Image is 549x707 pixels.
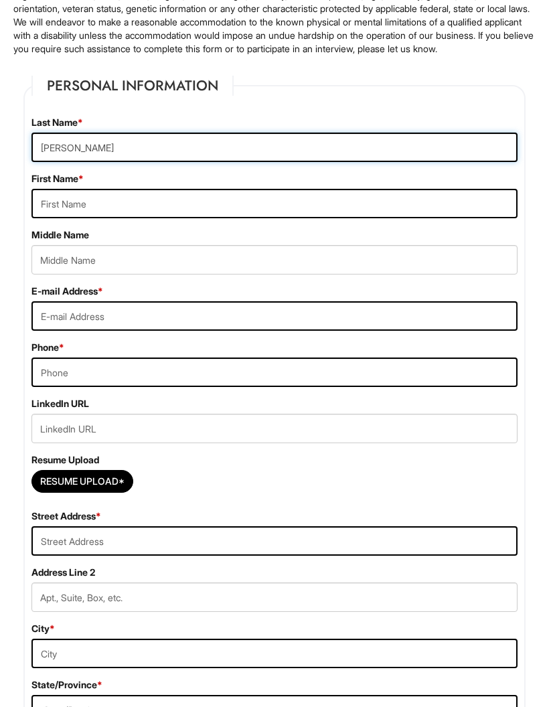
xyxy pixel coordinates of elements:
input: Apt., Suite, Box, etc. [31,582,518,612]
label: Phone [31,341,64,354]
label: State/Province [31,678,102,692]
input: Last Name [31,133,518,162]
input: Phone [31,358,518,387]
button: Resume Upload*Resume Upload* [31,470,133,493]
input: Street Address [31,526,518,556]
label: E-mail Address [31,285,103,298]
input: LinkedIn URL [31,414,518,443]
input: City [31,639,518,668]
input: Middle Name [31,245,518,274]
legend: Personal Information [31,76,234,96]
label: Street Address [31,509,101,523]
label: Resume Upload [31,453,99,467]
label: Middle Name [31,228,89,242]
input: First Name [31,189,518,218]
input: E-mail Address [31,301,518,331]
label: LinkedIn URL [31,397,89,410]
label: Address Line 2 [31,566,95,579]
label: First Name [31,172,84,185]
label: City [31,622,55,635]
label: Last Name [31,116,83,129]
